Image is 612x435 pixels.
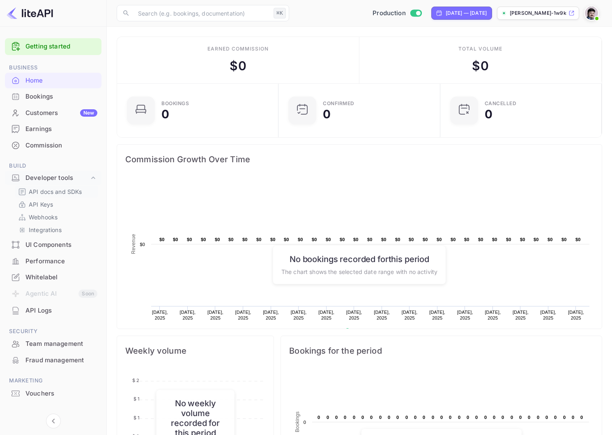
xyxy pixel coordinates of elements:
[353,415,355,420] text: 0
[25,339,97,349] div: Team management
[132,377,139,383] tspan: $ 2
[381,237,387,242] text: $0
[29,226,62,234] p: Integrations
[5,237,101,252] a: UI Components
[281,267,437,276] p: The chart shows the selected date range with no activity
[580,415,583,420] text: 0
[513,310,529,320] text: [DATE], 2025
[5,171,101,185] div: Developer tools
[25,141,97,150] div: Commission
[446,9,487,17] div: [DATE] — [DATE]
[395,237,400,242] text: $0
[18,187,95,196] a: API docs and SDKs
[230,57,246,75] div: $ 0
[159,237,165,242] text: $0
[29,213,58,221] p: Webhooks
[173,237,178,242] text: $0
[25,108,97,118] div: Customers
[25,173,89,183] div: Developer tools
[5,376,101,385] span: Marketing
[484,415,487,420] text: 0
[5,336,101,351] a: Team management
[201,237,206,242] text: $0
[29,200,53,209] p: API Keys
[207,45,268,53] div: Earned commission
[537,415,539,420] text: 0
[467,415,469,420] text: 0
[298,237,303,242] text: $0
[449,415,451,420] text: 0
[5,138,101,153] a: Commission
[270,237,276,242] text: $0
[561,237,567,242] text: $0
[242,237,248,242] text: $0
[388,415,390,420] text: 0
[540,310,556,320] text: [DATE], 2025
[429,310,445,320] text: [DATE], 2025
[5,253,101,269] div: Performance
[402,310,418,320] text: [DATE], 2025
[457,310,473,320] text: [DATE], 2025
[18,200,95,209] a: API Keys
[25,356,97,365] div: Fraud management
[344,415,346,420] text: 0
[485,101,517,106] div: CANCELLED
[5,352,101,368] a: Fraud management
[25,124,97,134] div: Earnings
[256,237,262,242] text: $0
[5,303,101,318] a: API Logs
[458,45,502,53] div: Total volume
[472,57,488,75] div: $ 0
[485,108,492,120] div: 0
[335,415,338,420] text: 0
[187,237,192,242] text: $0
[25,306,97,315] div: API Logs
[568,310,584,320] text: [DATE], 2025
[548,237,553,242] text: $0
[585,7,598,20] img: Joe Groseclose
[502,415,504,420] text: 0
[46,414,61,428] button: Collapse navigation
[458,415,460,420] text: 0
[284,237,289,242] text: $0
[431,7,492,20] div: Click to change the date range period
[534,237,539,242] text: $0
[340,237,345,242] text: $0
[437,237,442,242] text: $0
[25,389,97,398] div: Vouchers
[80,109,97,117] div: New
[304,420,306,425] text: 0
[228,237,234,242] text: $0
[318,415,320,420] text: 0
[379,415,382,420] text: 0
[5,63,101,72] span: Business
[152,310,168,320] text: [DATE], 2025
[405,415,408,420] text: 0
[207,310,223,320] text: [DATE], 2025
[510,9,567,17] p: [PERSON_NAME]-1w9ku.n...
[274,8,286,18] div: ⌘K
[5,73,101,89] div: Home
[5,138,101,154] div: Commission
[133,5,270,21] input: Search (e.g. bookings, documentation)
[5,161,101,170] span: Build
[423,237,428,242] text: $0
[373,9,406,18] span: Production
[353,237,359,242] text: $0
[7,7,53,20] img: LiteAPI logo
[475,415,478,420] text: 0
[367,237,373,242] text: $0
[18,226,95,234] a: Integrations
[5,38,101,55] div: Getting started
[353,328,374,334] text: Revenue
[485,310,501,320] text: [DATE], 2025
[5,89,101,104] a: Bookings
[235,310,251,320] text: [DATE], 2025
[15,224,98,236] div: Integrations
[5,89,101,105] div: Bookings
[5,121,101,137] div: Earnings
[289,344,594,357] span: Bookings for the period
[545,415,548,420] text: 0
[318,310,334,320] text: [DATE], 2025
[492,237,497,242] text: $0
